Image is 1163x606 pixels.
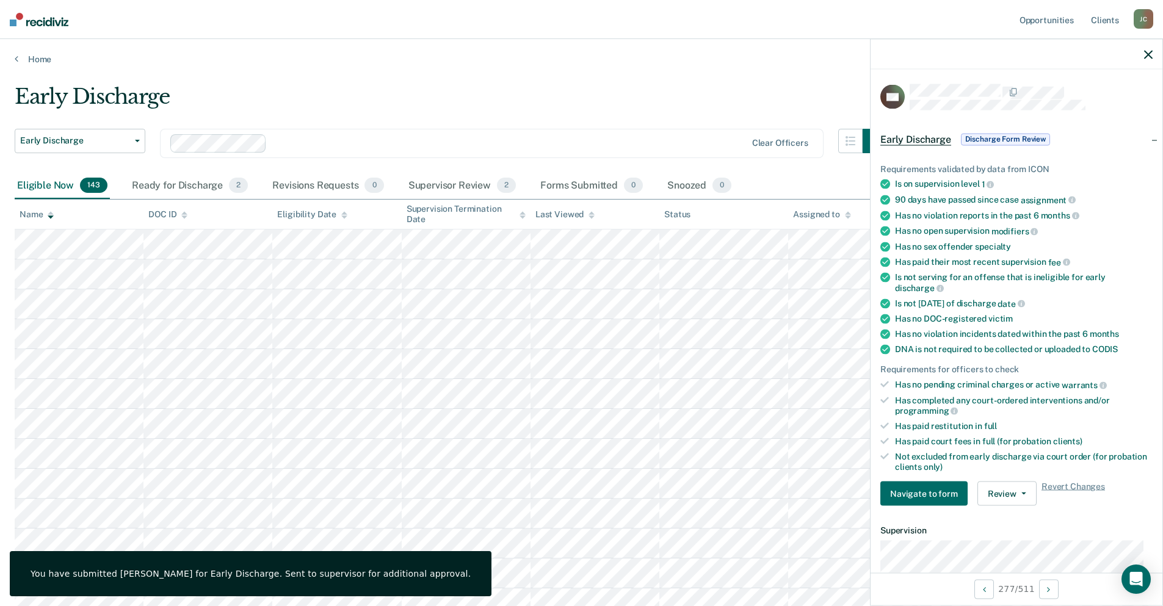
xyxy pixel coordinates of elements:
span: Early Discharge [880,133,951,145]
div: DOC ID [148,209,187,220]
div: Has paid their most recent supervision [895,256,1153,267]
div: Is not serving for an offense that is ineligible for early [895,272,1153,293]
div: Has paid court fees in full (for probation [895,436,1153,446]
div: Not excluded from early discharge via court order (for probation clients [895,451,1153,472]
div: Clear officers [752,138,808,148]
a: Home [15,54,1148,65]
div: Ready for Discharge [129,173,250,200]
div: 90 days have passed since case [895,194,1153,205]
span: Discharge Form Review [961,133,1050,145]
span: programming [895,406,958,416]
div: Requirements for officers to check [880,364,1153,375]
div: Has no sex offender [895,241,1153,251]
span: only) [924,461,943,471]
span: 2 [497,178,516,193]
span: CODIS [1092,344,1118,354]
span: assignment [1021,195,1076,204]
div: Assigned to [793,209,850,220]
div: Name [20,209,54,220]
span: date [998,298,1024,308]
span: months [1090,329,1119,339]
span: 2 [229,178,248,193]
button: Next Opportunity [1039,579,1059,599]
div: Forms Submitted [538,173,645,200]
div: Open Intercom Messenger [1121,565,1151,594]
div: Snoozed [665,173,734,200]
div: J C [1134,9,1153,29]
div: Has paid restitution in [895,421,1153,431]
span: 0 [712,178,731,193]
div: 277 / 511 [871,572,1162,605]
div: Has no open supervision [895,226,1153,237]
span: 1 [982,179,995,189]
div: Eligible Now [15,173,110,200]
div: Eligibility Date [277,209,347,220]
span: Revert Changes [1042,482,1105,506]
div: Has no pending criminal charges or active [895,380,1153,391]
img: Recidiviz [10,13,68,26]
div: Supervision Termination Date [407,204,526,225]
div: Last Viewed [535,209,595,220]
div: Has no violation reports in the past 6 [895,210,1153,221]
div: Early Discharge [15,84,887,119]
div: Revisions Requests [270,173,386,200]
div: Has no DOC-registered [895,314,1153,324]
div: Is on supervision level [895,179,1153,190]
span: 143 [80,178,107,193]
dt: Supervision [880,525,1153,536]
div: Has no violation incidents dated within the past 6 [895,329,1153,339]
span: discharge [895,283,944,292]
button: Previous Opportunity [974,579,994,599]
button: Navigate to form [880,482,968,506]
div: Has completed any court-ordered interventions and/or [895,395,1153,416]
span: warrants [1062,380,1107,389]
div: Status [664,209,690,220]
div: DNA is not required to be collected or uploaded to [895,344,1153,355]
span: Early Discharge [20,135,130,146]
a: Navigate to form link [880,482,973,506]
span: 0 [624,178,643,193]
span: modifiers [991,226,1038,236]
span: full [984,421,997,431]
div: Is not [DATE] of discharge [895,298,1153,309]
div: Early DischargeDischarge Form Review [871,120,1162,159]
span: victim [988,314,1013,323]
span: clients) [1053,436,1082,445]
div: Requirements validated by data from ICON [880,164,1153,174]
span: months [1041,211,1079,220]
span: fee [1048,257,1070,267]
span: specialty [975,241,1011,251]
button: Review [977,482,1037,506]
span: 0 [364,178,383,193]
div: Supervisor Review [406,173,519,200]
div: You have submitted [PERSON_NAME] for Early Discharge. Sent to supervisor for additional approval. [31,568,471,579]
